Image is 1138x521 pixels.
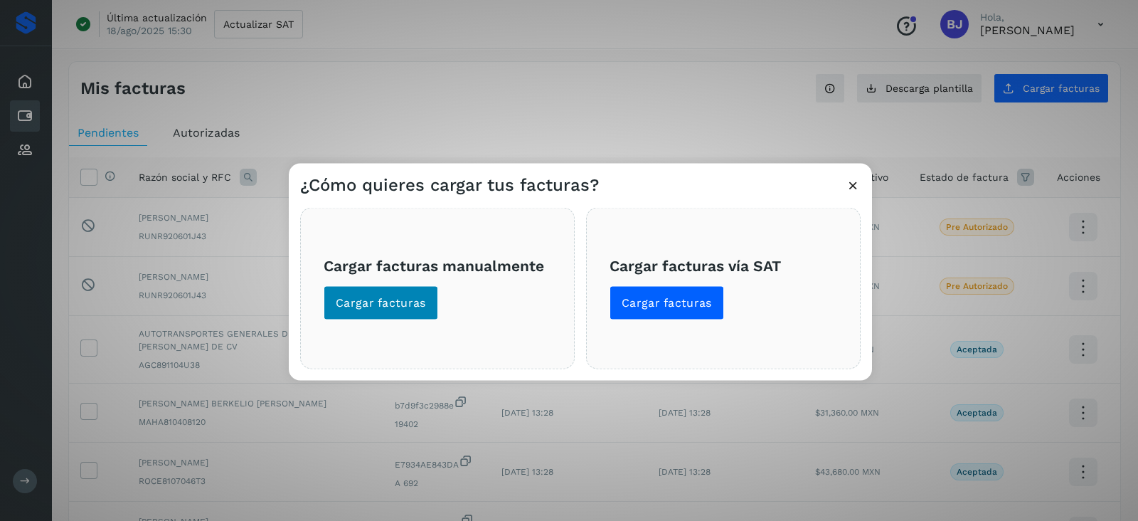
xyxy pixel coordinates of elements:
[610,286,724,320] button: Cargar facturas
[324,286,438,320] button: Cargar facturas
[336,295,426,311] span: Cargar facturas
[324,256,551,274] h3: Cargar facturas manualmente
[300,175,599,196] h3: ¿Cómo quieres cargar tus facturas?
[610,256,837,274] h3: Cargar facturas vía SAT
[622,295,712,311] span: Cargar facturas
